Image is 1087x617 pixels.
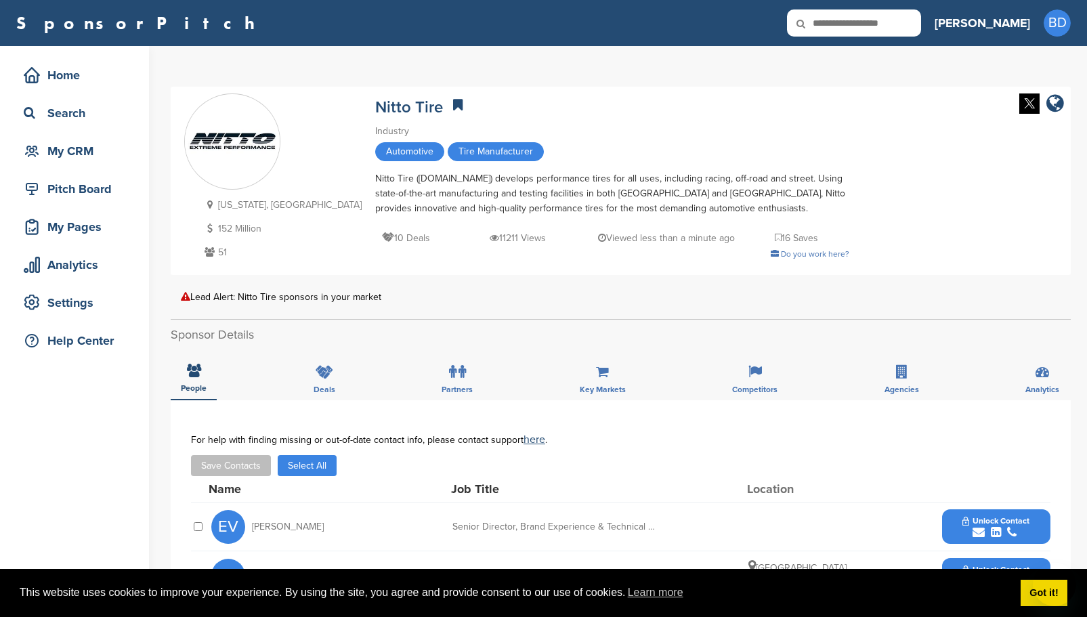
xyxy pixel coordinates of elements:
p: 51 [201,244,362,261]
div: My Pages [20,215,135,239]
p: 16 Saves [775,230,818,247]
span: Unlock Contact [962,565,1029,574]
div: Location [747,483,849,495]
a: Pitch Board [14,173,135,205]
h2: Sponsor Details [171,326,1071,344]
span: EV [211,510,245,544]
a: Settings [14,287,135,318]
div: For help with finding missing or out-of-date contact info, please contact support . [191,434,1050,445]
span: Unlock Contact [962,516,1029,526]
a: My Pages [14,211,135,242]
p: 152 Million [201,220,362,237]
div: Nitto Tire ([DOMAIN_NAME]) develops performance tires for all uses, including racing, off-road an... [375,171,849,216]
a: Help Center [14,325,135,356]
div: Lead Alert: Nitto Tire sponsors in your market [181,292,1061,302]
span: Automotive [375,142,444,161]
a: Search [14,98,135,129]
a: SponsorPitch [16,14,263,32]
div: Senior Director, Brand Experience & Technical Services [452,522,656,532]
span: This website uses cookies to improve your experience. By using the site, you agree and provide co... [20,582,1010,603]
p: 11211 Views [490,230,546,247]
a: Do you work here? [771,249,849,259]
span: Competitors [732,385,777,393]
span: BD [1044,9,1071,37]
span: Analytics [1025,385,1059,393]
a: Home [14,60,135,91]
p: Viewed less than a minute ago [598,230,735,247]
button: Save Contacts [191,455,271,476]
p: 10 Deals [382,230,430,247]
div: Home [20,63,135,87]
a: company link [1046,93,1064,116]
div: Settings [20,291,135,315]
img: Twitter white [1019,93,1040,114]
iframe: Button to launch messaging window [1033,563,1076,606]
button: Unlock Contact [946,555,1046,596]
span: Tire Manufacturer [448,142,544,161]
div: My CRM [20,139,135,163]
span: Agencies [884,385,919,393]
div: Pitch Board [20,177,135,201]
div: Name [209,483,358,495]
span: [GEOGRAPHIC_DATA], [US_STATE], [GEOGRAPHIC_DATA] [748,562,849,593]
a: Analytics [14,249,135,280]
span: Deals [314,385,335,393]
span: Do you work here? [781,249,849,259]
p: [US_STATE], [GEOGRAPHIC_DATA] [201,196,362,213]
a: here [524,433,545,446]
div: Analytics [20,253,135,277]
div: Industry [375,124,849,139]
span: Partners [442,385,473,393]
span: [PERSON_NAME] [252,522,324,532]
a: learn more about cookies [626,582,685,603]
button: Unlock Contact [946,507,1046,547]
span: People [181,384,207,392]
a: My CRM [14,135,135,167]
button: Select All [278,455,337,476]
h3: [PERSON_NAME] [935,14,1030,33]
a: dismiss cookie message [1021,580,1067,607]
div: Help Center [20,328,135,353]
img: Sponsorpitch & Nitto Tire [185,106,280,177]
a: [PERSON_NAME] [935,8,1030,38]
a: Nitto Tire [375,98,443,117]
span: KO [211,559,245,593]
div: Search [20,101,135,125]
span: Key Markets [580,385,626,393]
div: Job Title [451,483,654,495]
